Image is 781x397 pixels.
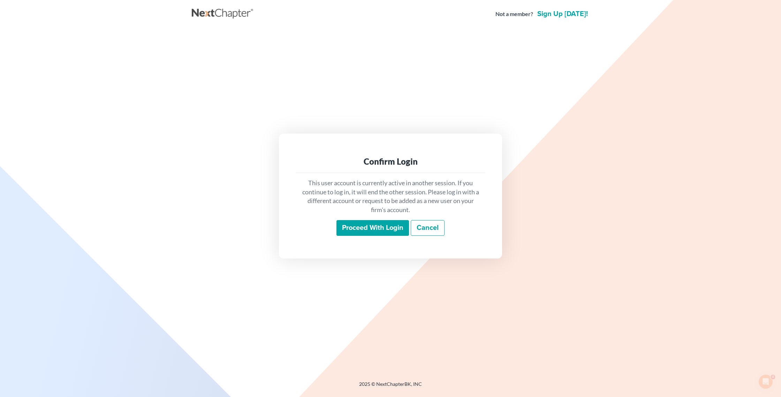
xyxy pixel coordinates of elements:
[495,10,533,18] strong: Not a member?
[192,381,589,393] div: 2025 © NextChapterBK, INC
[772,373,777,379] span: 4
[411,220,445,236] a: Cancel
[301,156,480,167] div: Confirm Login
[301,179,480,215] p: This user account is currently active in another session. If you continue to log in, it will end ...
[336,220,409,236] input: Proceed with login
[536,10,589,17] a: Sign up [DATE]!
[757,373,774,390] iframe: Intercom live chat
